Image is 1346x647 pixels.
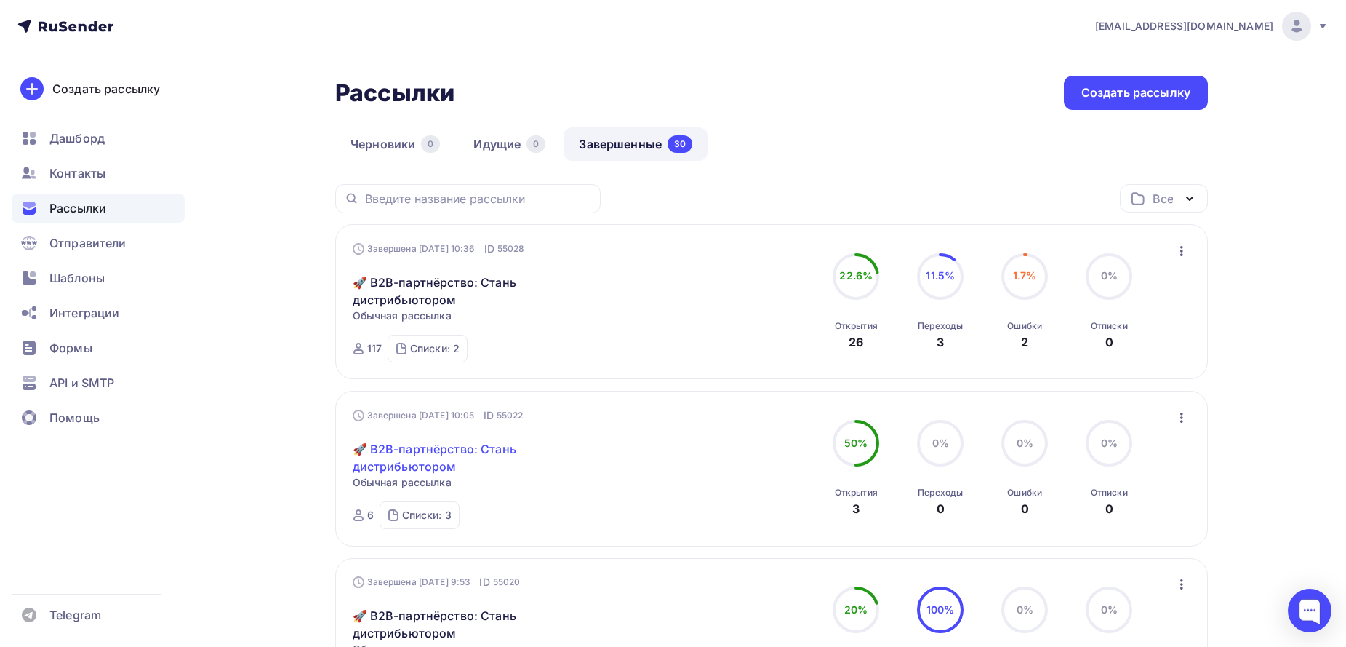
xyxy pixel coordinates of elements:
[1017,437,1033,449] span: 0%
[49,374,114,392] span: API и SMTP
[484,408,494,423] span: ID
[353,242,525,256] div: Завершена [DATE] 10:36
[1095,12,1329,41] a: [EMAIL_ADDRESS][DOMAIN_NAME]
[1091,487,1128,499] div: Отписки
[1021,500,1029,517] div: 0
[353,575,521,590] div: Завершена [DATE] 9:53
[353,440,602,475] a: 🚀 B2B-партнёрство: Стань дистрибьютором
[365,191,592,207] input: Введите название рассылки
[844,437,868,449] span: 50%
[49,409,100,426] span: Помощь
[937,333,944,351] div: 3
[1007,487,1042,499] div: Ошибки
[49,234,127,252] span: Отправители
[49,339,92,357] span: Формы
[1101,269,1118,282] span: 0%
[458,127,561,161] a: Идущие0
[410,341,460,356] div: Списки: 2
[49,269,105,287] span: Шаблоны
[926,269,955,282] span: 11.5%
[835,320,878,332] div: Открытия
[497,242,525,256] span: 55028
[839,269,873,282] span: 22.6%
[1120,184,1208,213] button: Все
[49,304,119,322] span: Интеграции
[52,80,160,98] div: Создать рассылку
[353,408,524,423] div: Завершена [DATE] 10:05
[852,500,860,517] div: 3
[335,127,455,161] a: Черновики0
[564,127,708,161] a: Завершенные30
[918,487,963,499] div: Переходы
[493,575,521,590] span: 55020
[49,199,106,217] span: Рассылки
[12,194,185,223] a: Рассылки
[484,242,494,256] span: ID
[1101,437,1118,449] span: 0%
[835,487,878,499] div: Открытия
[844,603,868,616] span: 20%
[1017,603,1033,616] span: 0%
[1105,333,1113,351] div: 0
[479,575,489,590] span: ID
[849,333,863,351] div: 26
[49,606,101,624] span: Telegram
[937,500,945,517] div: 0
[12,333,185,362] a: Формы
[1095,19,1273,33] span: [EMAIL_ADDRESS][DOMAIN_NAME]
[12,159,185,188] a: Контакты
[668,135,692,153] div: 30
[1081,84,1190,101] div: Создать рассылку
[335,79,454,108] h2: Рассылки
[353,309,452,323] span: Обычная рассылка
[49,164,105,182] span: Контакты
[353,475,452,490] span: Обычная рассылка
[1021,333,1028,351] div: 2
[926,603,955,616] span: 100%
[367,508,374,523] div: 6
[918,320,963,332] div: Переходы
[353,607,602,642] a: 🚀 B2B-партнёрство: Стань дистрибьютором
[1013,269,1037,282] span: 1.7%
[497,408,524,423] span: 55022
[1105,500,1113,517] div: 0
[1153,190,1173,207] div: Все
[12,263,185,293] a: Шаблоны
[526,135,545,153] div: 0
[353,274,602,309] a: 🚀 B2B-партнёрство: Стань дистрибьютором
[367,341,382,356] div: 117
[1101,603,1118,616] span: 0%
[1091,320,1128,332] div: Отписки
[12,124,185,153] a: Дашборд
[932,437,949,449] span: 0%
[1007,320,1042,332] div: Ошибки
[12,229,185,258] a: Отправители
[402,508,452,523] div: Списки: 3
[421,135,440,153] div: 0
[49,130,105,147] span: Дашборд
